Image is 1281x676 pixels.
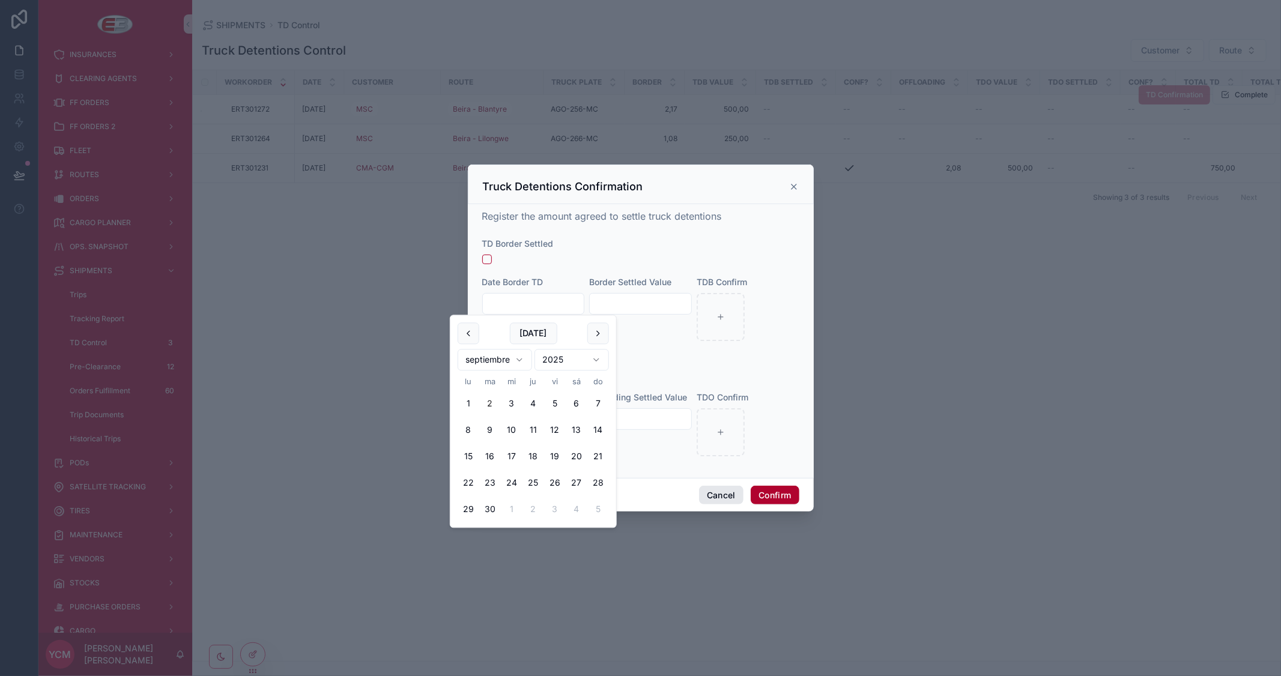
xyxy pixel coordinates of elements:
button: miércoles, 17 de septiembre de 2025 [501,446,522,468]
button: lunes, 29 de septiembre de 2025 [458,499,479,521]
button: miércoles, 1 de octubre de 2025 [501,499,522,521]
span: Date Border TD [482,277,544,287]
button: lunes, 15 de septiembre de 2025 [458,446,479,468]
button: domingo, 28 de septiembre de 2025 [587,472,609,494]
button: viernes, 3 de octubre de 2025 [544,499,566,521]
h3: Truck Detentions Confirmation [483,180,643,194]
button: sábado, 13 de septiembre de 2025 [566,420,587,441]
button: miércoles, 10 de septiembre de 2025 [501,420,522,441]
span: TDB Confirm [697,277,747,287]
button: viernes, 19 de septiembre de 2025 [544,446,566,468]
th: sábado [566,375,587,388]
th: lunes [458,375,479,388]
span: Register the amount agreed to settle truck detentions [482,210,722,222]
button: jueves, 2 de octubre de 2025 [522,499,544,521]
button: domingo, 7 de septiembre de 2025 [587,393,609,415]
span: Offloading Settled Value [589,392,687,402]
button: viernes, 5 de septiembre de 2025 [544,393,566,415]
button: domingo, 21 de septiembre de 2025 [587,446,609,468]
th: miércoles [501,375,522,388]
button: martes, 9 de septiembre de 2025 [479,420,501,441]
button: sábado, 6 de septiembre de 2025 [566,393,587,415]
span: TDO Confirm [697,392,748,402]
button: miércoles, 3 de septiembre de 2025 [501,393,522,415]
button: lunes, 1 de septiembre de 2025 [458,393,479,415]
button: sábado, 20 de septiembre de 2025 [566,446,587,468]
button: sábado, 27 de septiembre de 2025 [566,472,587,494]
button: martes, 23 de septiembre de 2025 [479,472,501,494]
span: Border Settled Value [589,277,671,287]
button: Confirm [751,486,799,505]
button: martes, 30 de septiembre de 2025 [479,499,501,521]
button: jueves, 25 de septiembre de 2025 [522,472,544,494]
button: domingo, 14 de septiembre de 2025 [587,420,609,441]
span: TD Border Settled [482,238,554,249]
button: jueves, 4 de septiembre de 2025 [522,393,544,415]
button: Today, martes, 2 de septiembre de 2025 [479,393,501,415]
button: viernes, 26 de septiembre de 2025 [544,472,566,494]
th: jueves [522,375,544,388]
button: viernes, 12 de septiembre de 2025 [544,420,566,441]
button: lunes, 8 de septiembre de 2025 [458,420,479,441]
button: [DATE] [509,322,557,344]
button: miércoles, 24 de septiembre de 2025 [501,472,522,494]
table: septiembre 2025 [458,375,609,520]
th: domingo [587,375,609,388]
button: martes, 16 de septiembre de 2025 [479,446,501,468]
th: martes [479,375,501,388]
button: Cancel [699,486,743,505]
button: sábado, 4 de octubre de 2025 [566,499,587,521]
button: jueves, 18 de septiembre de 2025 [522,446,544,468]
th: viernes [544,375,566,388]
button: jueves, 11 de septiembre de 2025 [522,420,544,441]
button: domingo, 5 de octubre de 2025 [587,499,609,521]
button: lunes, 22 de septiembre de 2025 [458,472,479,494]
